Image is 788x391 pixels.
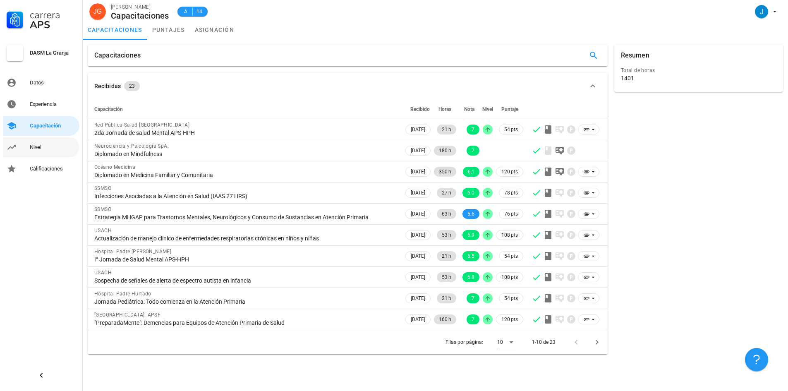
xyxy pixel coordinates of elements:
[464,106,474,112] span: Nota
[442,293,451,303] span: 21 h
[442,230,451,240] span: 53 h
[468,167,474,177] span: 6,1
[30,101,76,108] div: Experiencia
[501,106,518,112] span: Puntaje
[411,146,425,155] span: [DATE]
[88,99,404,119] th: Capacitación
[94,256,397,263] div: I° Jornada de Salud Mental APS-HPH
[411,315,425,324] span: [DATE]
[532,338,556,346] div: 1-10 de 23
[83,20,147,40] a: capacitaciones
[3,73,79,93] a: Datos
[442,209,451,219] span: 63 h
[93,3,102,20] span: JG
[497,336,516,349] div: 10Filas por página:
[111,11,169,20] div: Capacitaciones
[94,129,397,137] div: 2da Jornada de salud Mental APS-HPH
[94,185,111,191] span: SSMSO
[94,171,397,179] div: Diplomado en Medicina Familiar y Comunitaria
[445,330,516,354] div: Filas por página:
[621,45,649,66] div: Resumen
[94,150,397,158] div: Diplomado en Mindfulness
[94,228,112,233] span: USACH
[94,277,397,284] div: Sospecha de señales de alerta de espectro autista en infancia
[621,74,634,82] div: 1401
[94,319,397,326] div: "PreparadaMente": Demencias para Equipos de Atención Primaria de Salud
[438,106,451,112] span: Horas
[411,167,425,176] span: [DATE]
[147,20,190,40] a: puntajes
[458,99,481,119] th: Nota
[94,235,397,242] div: Actualización de manejo clínico de enfermedades respiratorias crónicas en niños y niñas
[621,66,776,74] div: Total de horas
[472,314,474,324] span: 7
[501,168,518,176] span: 120 pts
[196,7,203,16] span: 14
[94,206,111,212] span: SSMSO
[94,45,141,66] div: Capacitaciones
[467,272,474,282] span: 6.8
[190,20,240,40] a: asignación
[89,3,106,20] div: avatar
[94,213,397,221] div: Estrategia MHGAP para Trastornos Mentales, Neurológicos y Consumo de Sustancias en Atención Primaria
[442,188,451,198] span: 27 h
[504,125,518,134] span: 54 pts
[482,106,493,112] span: Nivel
[501,315,518,324] span: 120 pts
[755,5,768,18] div: avatar
[442,251,451,261] span: 21 h
[94,106,123,112] span: Capacitación
[129,81,135,91] span: 23
[30,79,76,86] div: Datos
[467,188,474,198] span: 6.0
[439,167,451,177] span: 350 h
[111,3,169,11] div: [PERSON_NAME]
[94,270,112,276] span: USACH
[442,272,451,282] span: 53 h
[467,209,474,219] span: 5.6
[3,94,79,114] a: Experiencia
[504,252,518,260] span: 54 pts
[30,20,76,30] div: APS
[481,99,494,119] th: Nivel
[94,143,169,149] span: Neurociencia y Psicología SpA.
[467,230,474,240] span: 6.9
[404,99,432,119] th: Recibido
[94,291,151,297] span: Hospital Padre Hurtado
[467,251,474,261] span: 6.5
[472,293,474,303] span: 7
[3,116,79,136] a: Capacitación
[94,298,397,305] div: Jornada Pediátrica: Todo comienza en la Atención Primaria
[472,146,474,156] span: 7
[94,312,160,318] span: [GEOGRAPHIC_DATA]- APSF
[589,335,604,350] button: Página siguiente
[504,210,518,218] span: 76 pts
[501,231,518,239] span: 108 pts
[94,122,189,128] span: Red Pública Salud [GEOGRAPHIC_DATA]
[94,192,397,200] div: Infecciones Asociadas a la Atención en Salud (IAAS 27 HRS)
[30,10,76,20] div: Carrera
[411,230,425,240] span: [DATE]
[94,82,121,91] div: Recibidas
[439,314,451,324] span: 160 h
[432,99,458,119] th: Horas
[182,7,189,16] span: A
[472,125,474,134] span: 7
[410,106,430,112] span: Recibido
[411,125,425,134] span: [DATE]
[88,73,608,99] button: Recibidas 23
[94,249,171,254] span: Hospital Padre [PERSON_NAME]
[411,188,425,197] span: [DATE]
[494,99,525,119] th: Puntaje
[442,125,451,134] span: 21 h
[30,166,76,172] div: Calificaciones
[30,122,76,129] div: Capacitación
[504,294,518,302] span: 54 pts
[3,159,79,179] a: Calificaciones
[411,273,425,282] span: [DATE]
[30,144,76,151] div: Nivel
[501,273,518,281] span: 108 pts
[411,294,425,303] span: [DATE]
[411,209,425,218] span: [DATE]
[504,189,518,197] span: 78 pts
